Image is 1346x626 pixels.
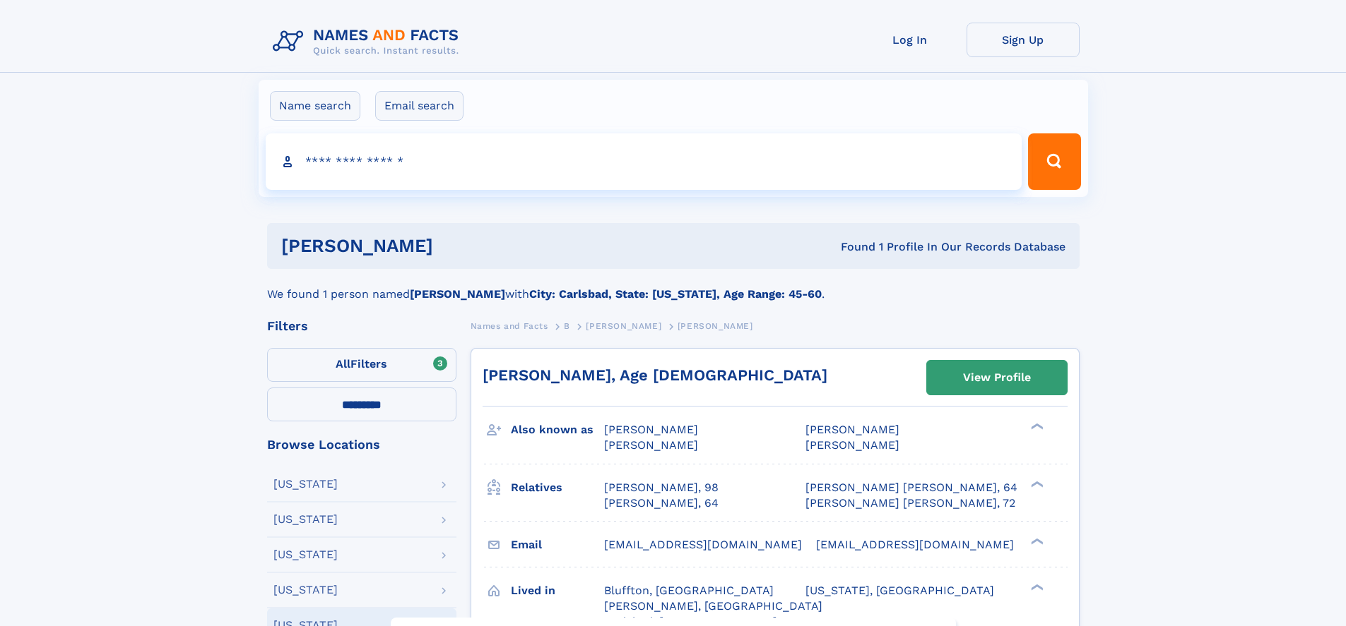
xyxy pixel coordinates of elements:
[511,476,604,500] h3: Relatives
[273,584,338,596] div: [US_STATE]
[604,584,774,597] span: Bluffton, [GEOGRAPHIC_DATA]
[281,237,637,255] h1: [PERSON_NAME]
[511,418,604,442] h3: Also known as
[678,321,753,331] span: [PERSON_NAME]
[816,538,1014,551] span: [EMAIL_ADDRESS][DOMAIN_NAME]
[604,480,719,495] a: [PERSON_NAME], 98
[375,91,464,121] label: Email search
[266,133,1022,190] input: search input
[1027,582,1044,591] div: ❯
[927,361,1067,395] a: View Profile
[267,438,456,451] div: Browse Locations
[604,495,719,511] a: [PERSON_NAME], 64
[805,480,1017,495] a: [PERSON_NAME] [PERSON_NAME], 64
[805,438,899,452] span: [PERSON_NAME]
[267,320,456,332] div: Filters
[273,478,338,490] div: [US_STATE]
[604,599,822,613] span: [PERSON_NAME], [GEOGRAPHIC_DATA]
[273,514,338,525] div: [US_STATE]
[604,438,698,452] span: [PERSON_NAME]
[637,239,1065,255] div: Found 1 Profile In Our Records Database
[1027,536,1044,546] div: ❯
[511,579,604,603] h3: Lived in
[854,23,967,57] a: Log In
[805,584,994,597] span: [US_STATE], [GEOGRAPHIC_DATA]
[336,357,350,371] span: All
[1027,479,1044,488] div: ❯
[967,23,1080,57] a: Sign Up
[604,538,802,551] span: [EMAIL_ADDRESS][DOMAIN_NAME]
[963,361,1031,394] div: View Profile
[1028,133,1080,190] button: Search Button
[270,91,360,121] label: Name search
[586,321,661,331] span: [PERSON_NAME]
[805,423,899,436] span: [PERSON_NAME]
[805,495,1015,511] a: [PERSON_NAME] [PERSON_NAME], 72
[410,287,505,301] b: [PERSON_NAME]
[273,549,338,560] div: [US_STATE]
[1027,422,1044,431] div: ❯
[267,348,456,382] label: Filters
[267,269,1080,303] div: We found 1 person named with .
[586,317,661,335] a: [PERSON_NAME]
[604,423,698,436] span: [PERSON_NAME]
[267,23,471,61] img: Logo Names and Facts
[564,317,570,335] a: B
[564,321,570,331] span: B
[529,287,822,301] b: City: Carlsbad, State: [US_STATE], Age Range: 45-60
[511,533,604,557] h3: Email
[483,366,827,384] a: [PERSON_NAME], Age [DEMOGRAPHIC_DATA]
[471,317,548,335] a: Names and Facts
